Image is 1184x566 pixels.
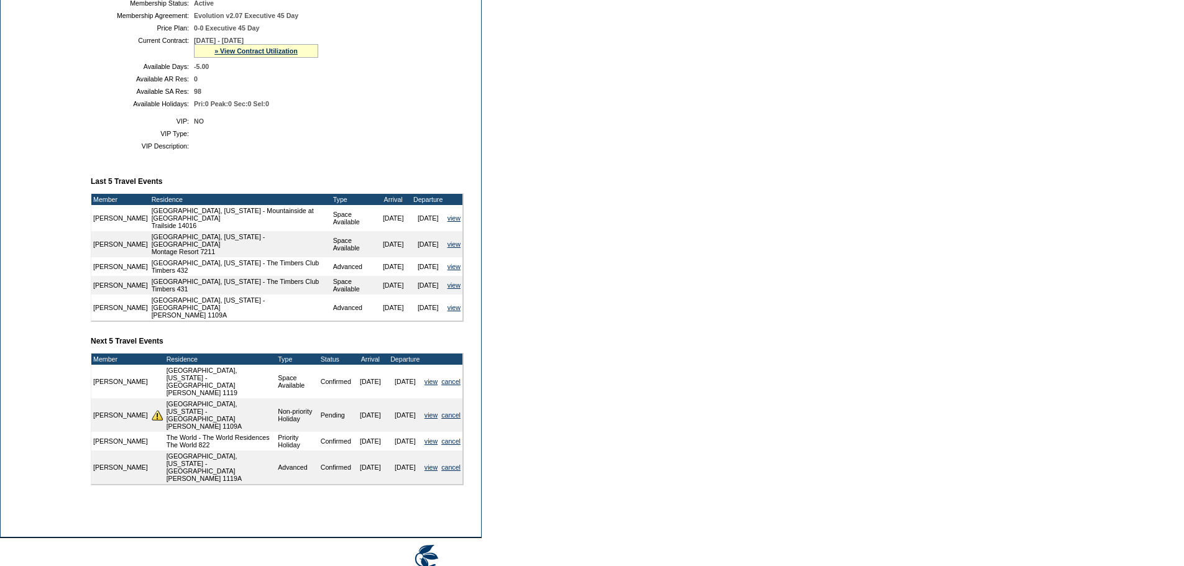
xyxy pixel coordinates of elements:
span: Pri:0 Peak:0 Sec:0 Sel:0 [194,100,269,107]
td: The World - The World Residences The World 822 [165,432,277,450]
td: Confirmed [319,365,353,398]
td: [DATE] [411,257,446,276]
td: Departure [411,194,446,205]
td: Available SA Res: [96,88,189,95]
td: VIP Description: [96,142,189,150]
td: Pending [319,398,353,432]
span: NO [194,117,204,125]
td: Space Available [331,276,376,294]
td: [DATE] [353,450,388,484]
span: 0-0 Executive 45 Day [194,24,259,32]
td: [DATE] [376,276,411,294]
td: [GEOGRAPHIC_DATA], [US_STATE] - [GEOGRAPHIC_DATA] [PERSON_NAME] 1109A [150,294,331,321]
td: Advanced [331,294,376,321]
td: Available AR Res: [96,75,189,83]
td: Type [331,194,376,205]
td: [DATE] [376,257,411,276]
span: -5.00 [194,63,209,70]
td: Member [91,354,150,365]
td: Available Days: [96,63,189,70]
td: [PERSON_NAME] [91,450,150,484]
td: Space Available [331,205,376,231]
td: Arrival [376,194,411,205]
td: Member [91,194,150,205]
td: VIP: [96,117,189,125]
a: » View Contract Utilization [214,47,298,55]
td: [PERSON_NAME] [91,205,150,231]
b: Last 5 Travel Events [91,177,162,186]
td: [DATE] [376,205,411,231]
td: [DATE] [353,365,388,398]
td: [PERSON_NAME] [91,365,150,398]
td: Confirmed [319,432,353,450]
a: view [447,214,461,222]
a: view [424,411,438,419]
td: [DATE] [353,432,388,450]
span: 0 [194,75,198,83]
td: [GEOGRAPHIC_DATA], [US_STATE] - [GEOGRAPHIC_DATA] [PERSON_NAME] 1109A [165,398,277,432]
td: [DATE] [411,276,446,294]
td: Membership Agreement: [96,12,189,19]
span: Evolution v2.07 Executive 45 Day [194,12,298,19]
td: [DATE] [411,231,446,257]
a: cancel [441,437,461,445]
td: [DATE] [411,205,446,231]
td: [GEOGRAPHIC_DATA], [US_STATE] - The Timbers Club Timbers 432 [150,257,331,276]
td: Advanced [276,450,318,484]
td: Type [276,354,318,365]
td: [GEOGRAPHIC_DATA], [US_STATE] - Mountainside at [GEOGRAPHIC_DATA] Trailside 14016 [150,205,331,231]
td: [GEOGRAPHIC_DATA], [US_STATE] - The Timbers Club Timbers 431 [150,276,331,294]
td: [PERSON_NAME] [91,294,150,321]
td: [DATE] [353,398,388,432]
img: There are insufficient days and/or tokens to cover this reservation [152,409,163,421]
a: cancel [441,463,461,471]
a: view [424,463,438,471]
a: cancel [441,411,461,419]
td: [PERSON_NAME] [91,257,150,276]
td: [GEOGRAPHIC_DATA], [US_STATE] - [GEOGRAPHIC_DATA] [PERSON_NAME] 1119A [165,450,277,484]
b: Next 5 Travel Events [91,337,163,345]
td: [GEOGRAPHIC_DATA], [US_STATE] - [GEOGRAPHIC_DATA] Montage Resort 7211 [150,231,331,257]
a: view [447,304,461,311]
td: Status [319,354,353,365]
td: [DATE] [388,450,423,484]
td: [PERSON_NAME] [91,432,150,450]
td: [DATE] [388,398,423,432]
td: Available Holidays: [96,100,189,107]
a: view [447,240,461,248]
td: Confirmed [319,450,353,484]
td: [DATE] [376,231,411,257]
td: Arrival [353,354,388,365]
td: Price Plan: [96,24,189,32]
span: 98 [194,88,201,95]
td: [DATE] [388,432,423,450]
a: view [447,263,461,270]
td: Residence [150,194,331,205]
a: view [447,281,461,289]
td: [DATE] [388,365,423,398]
span: [DATE] - [DATE] [194,37,244,44]
td: Advanced [331,257,376,276]
td: Current Contract: [96,37,189,58]
td: Non-priority Holiday [276,398,318,432]
td: Space Available [276,365,318,398]
a: view [424,378,438,385]
a: view [424,437,438,445]
td: Priority Holiday [276,432,318,450]
td: Space Available [331,231,376,257]
td: [DATE] [411,294,446,321]
td: [GEOGRAPHIC_DATA], [US_STATE] - [GEOGRAPHIC_DATA] [PERSON_NAME] 1119 [165,365,277,398]
a: cancel [441,378,461,385]
td: [PERSON_NAME] [91,398,150,432]
td: Departure [388,354,423,365]
td: [DATE] [376,294,411,321]
td: [PERSON_NAME] [91,231,150,257]
td: [PERSON_NAME] [91,276,150,294]
td: VIP Type: [96,130,189,137]
td: Residence [165,354,277,365]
